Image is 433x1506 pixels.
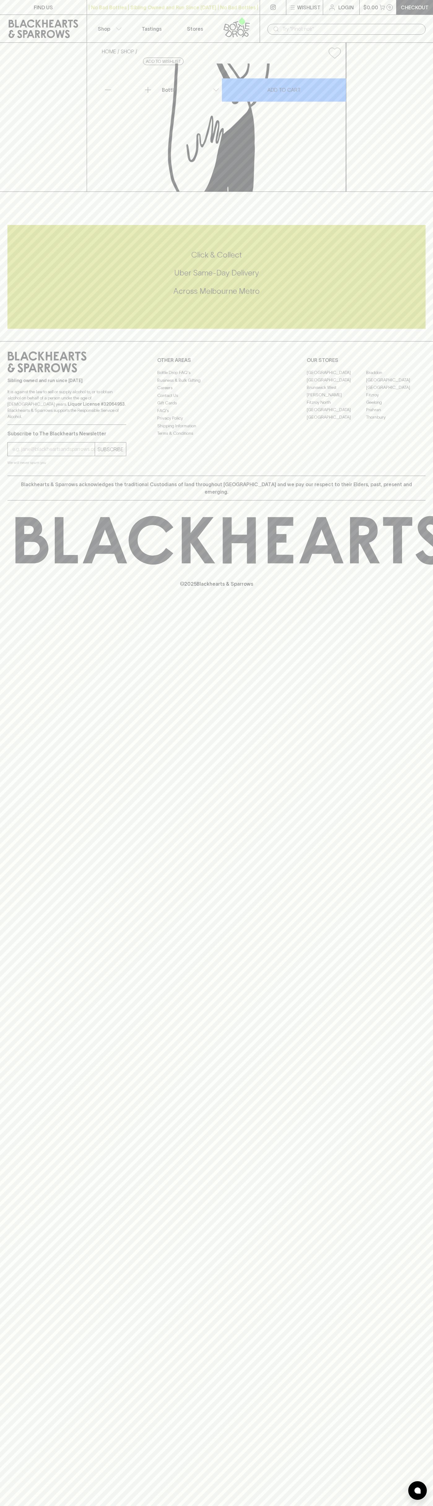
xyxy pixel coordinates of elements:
[159,84,222,96] div: Bottle
[157,356,276,364] p: OTHER AREAS
[173,15,217,42] a: Stores
[162,86,177,94] p: Bottle
[366,369,426,376] a: Braddon
[307,406,366,413] a: [GEOGRAPHIC_DATA]
[366,391,426,399] a: Fitzroy
[157,415,276,422] a: Privacy Policy
[307,384,366,391] a: Brunswick West
[143,58,184,65] button: Add to wishlist
[366,376,426,384] a: [GEOGRAPHIC_DATA]
[157,430,276,437] a: Terms & Conditions
[366,413,426,421] a: Thornbury
[297,4,321,11] p: Wishlist
[326,45,343,61] button: Add to wishlist
[307,356,426,364] p: OUR STORES
[157,399,276,407] a: Gift Cards
[12,444,95,454] input: e.g. jane@blackheartsandsparrows.com.au
[366,384,426,391] a: [GEOGRAPHIC_DATA]
[157,392,276,399] a: Contact Us
[157,369,276,376] a: Bottle Drop FAQ's
[307,369,366,376] a: [GEOGRAPHIC_DATA]
[307,413,366,421] a: [GEOGRAPHIC_DATA]
[388,6,391,9] p: 0
[7,268,426,278] h5: Uber Same-Day Delivery
[414,1487,421,1494] img: bubble-icon
[307,391,366,399] a: [PERSON_NAME]
[102,49,116,54] a: HOME
[7,286,426,296] h5: Across Melbourne Metro
[142,25,162,33] p: Tastings
[7,389,126,420] p: It is against the law to sell or supply alcohol to, or to obtain alcohol on behalf of a person un...
[157,407,276,414] a: FAQ's
[363,4,378,11] p: $0.00
[267,86,301,94] p: ADD TO CART
[97,446,123,453] p: SUBSCRIBE
[282,24,421,34] input: Try "Pinot noir"
[7,460,126,466] p: We will never spam you
[7,430,126,437] p: Subscribe to The Blackhearts Newsletter
[222,78,346,102] button: ADD TO CART
[121,49,134,54] a: SHOP
[12,481,421,495] p: Blackhearts & Sparrows acknowledges the traditional Custodians of land throughout [GEOGRAPHIC_DAT...
[98,25,110,33] p: Shop
[7,377,126,384] p: Sibling owned and run since [DATE]
[366,399,426,406] a: Geelong
[307,399,366,406] a: Fitzroy North
[130,15,173,42] a: Tastings
[87,15,130,42] button: Shop
[401,4,429,11] p: Checkout
[7,250,426,260] h5: Click & Collect
[157,376,276,384] a: Business & Bulk Gifting
[338,4,354,11] p: Login
[34,4,53,11] p: FIND US
[157,422,276,429] a: Shipping Information
[97,64,346,192] img: Moo Brew Tassie Lager 375ml
[157,384,276,392] a: Careers
[68,402,125,407] strong: Liquor License #32064953
[95,443,126,456] button: SUBSCRIBE
[307,376,366,384] a: [GEOGRAPHIC_DATA]
[187,25,203,33] p: Stores
[366,406,426,413] a: Prahran
[7,225,426,329] div: Call to action block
